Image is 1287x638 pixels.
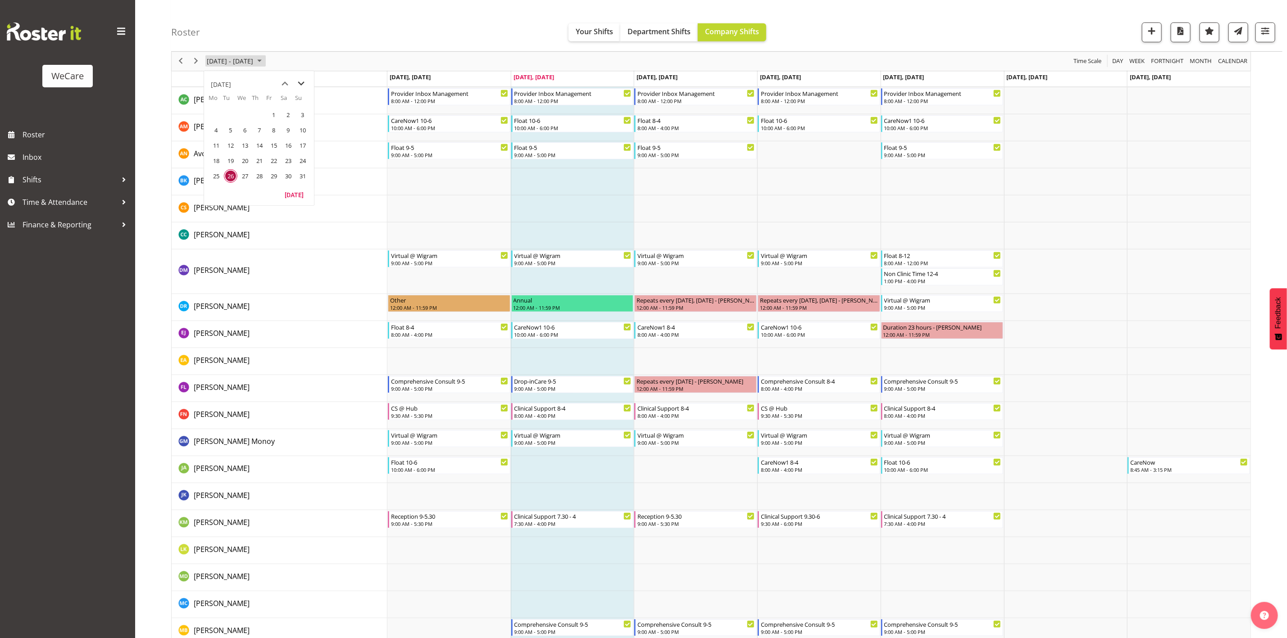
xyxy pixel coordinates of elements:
div: 9:00 AM - 5:00 PM [514,151,632,158]
div: Gladie Monoy"s event - Virtual @ Wigram Begin From Wednesday, August 27, 2025 at 9:00:00 AM GMT+1... [634,430,757,447]
span: Friday, August 1, 2025 [267,108,281,122]
button: Download a PDF of the roster according to the set date range. [1171,23,1191,42]
div: Float 9-5 [391,143,508,152]
div: Deepti Raturi"s event - Other Begin From Monday, August 25, 2025 at 12:00:00 AM GMT+12:00 Ends At... [388,295,510,312]
div: 12:00 AM - 11:59 PM [760,304,878,311]
div: Virtual @ Wigram [514,251,632,260]
a: [PERSON_NAME] [194,94,250,105]
div: Firdous Naqvi"s event - CS @ Hub Begin From Monday, August 25, 2025 at 9:30:00 AM GMT+12:00 Ends ... [388,403,510,420]
span: Time Scale [1073,56,1102,67]
td: Mary Childs resource [172,591,387,618]
div: Clinical Support 7.30 - 4 [884,511,1001,520]
span: [PERSON_NAME] [194,571,250,581]
div: Deepti Mahajan"s event - Float 8-12 Begin From Friday, August 29, 2025 at 8:00:00 AM GMT+12:00 En... [881,250,1004,267]
div: Kishendri Moodley"s event - Clinical Support 7.30 - 4 Begin From Friday, August 29, 2025 at 7:30:... [881,511,1004,528]
img: Rosterit website logo [7,23,81,41]
a: [PERSON_NAME] [194,175,250,186]
div: Matthew Brewer"s event - Comprehensive Consult 9-5 Begin From Friday, August 29, 2025 at 9:00:00 ... [881,619,1004,636]
div: Clinical Support 7.30 - 4 [514,511,632,520]
div: 9:00 AM - 5:00 PM [514,385,632,392]
span: [PERSON_NAME] [194,409,250,419]
div: 9:30 AM - 5:30 PM [391,412,508,419]
div: CS @ Hub [761,403,878,412]
a: [PERSON_NAME] [194,202,250,213]
span: Shifts [23,173,117,186]
div: CareNow [1131,457,1248,466]
div: 7:30 AM - 4:00 PM [514,520,632,527]
div: 9:00 AM - 5:00 PM [391,259,508,267]
a: [PERSON_NAME] [194,328,250,339]
span: [PERSON_NAME] [194,463,250,473]
span: [PERSON_NAME] [194,122,250,131]
div: 9:00 AM - 5:30 PM [391,520,508,527]
div: Firdous Naqvi"s event - Clinical Support 8-4 Begin From Tuesday, August 26, 2025 at 8:00:00 AM GM... [511,403,634,420]
div: Provider Inbox Management [391,89,508,98]
div: Avolyne Ndebele"s event - Float 9-5 Begin From Friday, August 29, 2025 at 9:00:00 AM GMT+12:00 En... [881,142,1004,159]
div: CareNow1 8-4 [761,457,878,466]
div: Matthew Brewer"s event - Comprehensive Consult 9-5 Begin From Tuesday, August 26, 2025 at 9:00:00... [511,619,634,636]
td: Marie-Claire Dickson-Bakker resource [172,564,387,591]
td: Ella Jarvis resource [172,321,387,348]
div: 8:45 AM - 3:15 PM [1131,466,1248,473]
th: Su [295,94,309,107]
th: Sa [281,94,295,107]
div: Float 9-5 [637,143,755,152]
span: Fortnight [1150,56,1184,67]
div: Firdous Naqvi"s event - Clinical Support 8-4 Begin From Friday, August 29, 2025 at 8:00:00 AM GMT... [881,403,1004,420]
div: Jane Arps"s event - Float 10-6 Begin From Monday, August 25, 2025 at 10:00:00 AM GMT+12:00 Ends A... [388,457,510,474]
div: Ella Jarvis"s event - CareNow1 10-6 Begin From Tuesday, August 26, 2025 at 10:00:00 AM GMT+12:00 ... [511,322,634,339]
div: Virtual @ Wigram [884,430,1001,439]
div: Repeats every [DATE] - [PERSON_NAME] [637,376,755,385]
div: Comprehensive Consult 9-5 [884,376,1001,385]
div: Andrew Casburn"s event - Provider Inbox Management Begin From Monday, August 25, 2025 at 8:00:00 ... [388,88,510,105]
div: 9:30 AM - 5:30 PM [761,412,878,419]
div: Comprehensive Consult 9-5 [637,620,755,629]
button: previous month [277,76,293,92]
div: 10:00 AM - 6:00 PM [761,331,878,338]
h4: Roster [171,27,200,37]
div: Jane Arps"s event - Float 10-6 Begin From Friday, August 29, 2025 at 10:00:00 AM GMT+12:00 Ends A... [881,457,1004,474]
div: 9:00 AM - 5:00 PM [391,439,508,446]
div: Ella Jarvis"s event - CareNow1 8-4 Begin From Wednesday, August 27, 2025 at 8:00:00 AM GMT+12:00 ... [634,322,757,339]
div: Gladie Monoy"s event - Virtual @ Wigram Begin From Tuesday, August 26, 2025 at 9:00:00 AM GMT+12:... [511,430,634,447]
div: Gladie Monoy"s event - Virtual @ Wigram Begin From Friday, August 29, 2025 at 9:00:00 AM GMT+12:0... [881,430,1004,447]
span: Feedback [1274,297,1282,329]
div: Deepti Mahajan"s event - Virtual @ Wigram Begin From Thursday, August 28, 2025 at 9:00:00 AM GMT+... [758,250,880,267]
th: Fr [266,94,281,107]
button: Filter Shifts [1255,23,1275,42]
div: previous period [173,52,188,71]
a: [PERSON_NAME] [194,121,250,132]
div: Repeats every [DATE], [DATE] - [PERSON_NAME] [760,295,878,304]
th: We [237,94,252,107]
div: 10:00 AM - 6:00 PM [761,124,878,131]
div: 10:00 AM - 6:00 PM [514,124,632,131]
div: Virtual @ Wigram [637,251,755,260]
span: [DATE], [DATE] [760,73,801,81]
div: Deepti Raturi"s event - Virtual @ Wigram Begin From Friday, August 29, 2025 at 9:00:00 AM GMT+12:... [881,295,1004,312]
button: Timeline Month [1188,56,1214,67]
div: Deepti Raturi"s event - Repeats every wednesday, thursday - Deepti Raturi Begin From Thursday, Au... [758,295,880,312]
span: Saturday, August 2, 2025 [282,108,295,122]
div: Avolyne Ndebele"s event - Float 9-5 Begin From Monday, August 25, 2025 at 9:00:00 AM GMT+12:00 En... [388,142,510,159]
div: title [211,76,231,94]
td: Liandy Kritzinger resource [172,537,387,564]
span: [PERSON_NAME] [194,328,250,338]
div: Felize Lacson"s event - Comprehensive Consult 9-5 Begin From Monday, August 25, 2025 at 9:00:00 A... [388,376,510,393]
div: 9:00 AM - 5:00 PM [637,628,755,635]
span: Roster [23,128,131,141]
div: Andrew Casburn"s event - Provider Inbox Management Begin From Friday, August 29, 2025 at 8:00:00 ... [881,88,1004,105]
div: Provider Inbox Management [761,89,878,98]
span: Week [1128,56,1146,67]
div: 8:00 AM - 12:00 PM [637,97,755,104]
div: 8:00 AM - 12:00 PM [761,97,878,104]
span: [PERSON_NAME] Monoy [194,436,275,446]
span: Monday, August 4, 2025 [209,123,223,137]
a: [PERSON_NAME] Monoy [194,436,275,447]
div: Virtual @ Wigram [514,430,632,439]
div: 9:00 AM - 5:00 PM [514,628,632,635]
span: Inbox [23,150,131,164]
span: [DATE], [DATE] [1007,73,1048,81]
div: 9:00 AM - 5:00 PM [884,304,1001,311]
span: [PERSON_NAME] [194,544,250,554]
div: Jane Arps"s event - CareNow Begin From Sunday, August 31, 2025 at 8:45:00 AM GMT+12:00 Ends At Su... [1128,457,1250,474]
